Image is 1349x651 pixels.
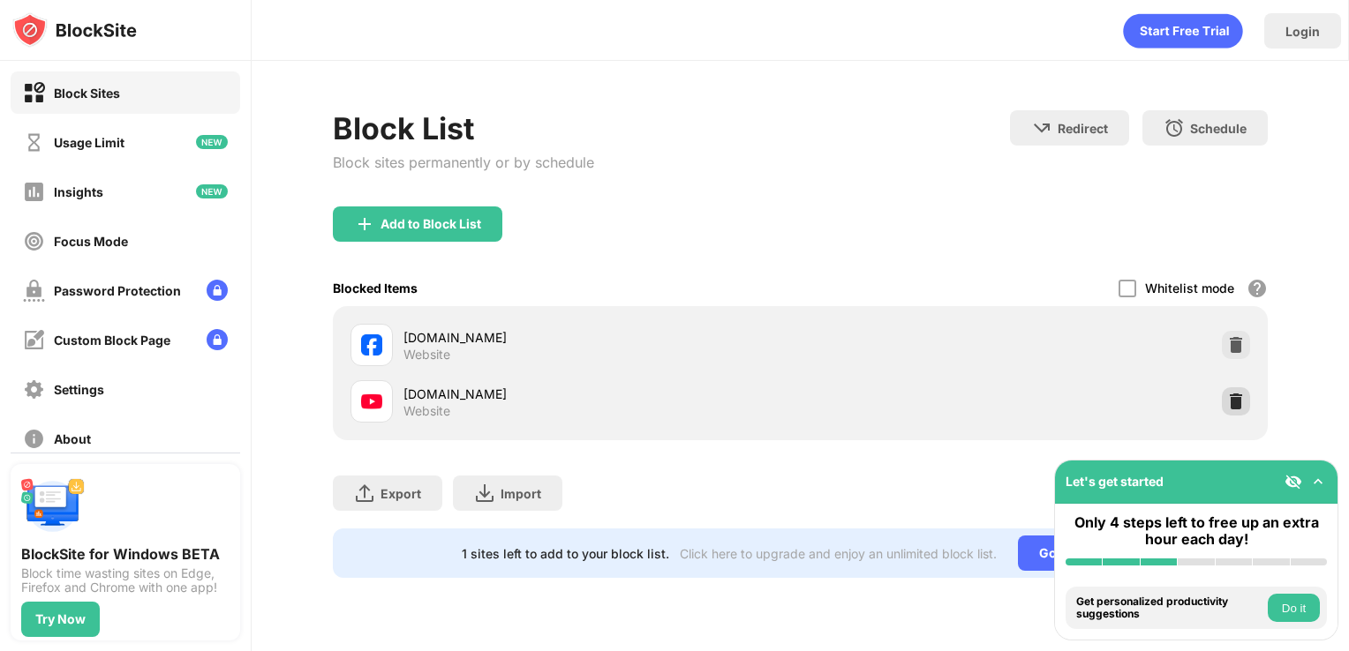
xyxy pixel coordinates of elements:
[23,378,45,400] img: settings-off.svg
[986,18,1331,198] iframe: Hộp thoại Đăng nhập bằng Google
[196,135,228,149] img: new-icon.svg
[12,12,137,48] img: logo-blocksite.svg
[1309,473,1327,490] img: omni-setup-toggle.svg
[23,230,45,252] img: focus-off.svg
[1018,535,1139,571] div: Go Unlimited
[333,110,594,146] div: Block List
[1145,281,1234,296] div: Whitelist mode
[1268,594,1320,622] button: Do it
[21,545,230,563] div: BlockSite for Windows BETA
[680,546,997,561] div: Click here to upgrade and enjoy an unlimited block list.
[403,385,801,403] div: [DOMAIN_NAME]
[23,329,45,351] img: customize-block-page-off.svg
[361,334,382,355] img: favicons
[54,234,128,249] div: Focus Mode
[21,475,85,538] img: push-desktop.svg
[1066,474,1164,489] div: Let's get started
[23,131,45,153] img: time-usage-off.svg
[54,283,181,298] div: Password Protection
[23,280,45,302] img: password-protection-off.svg
[333,153,594,171] div: Block sites permanently or by schedule
[1076,595,1263,621] div: Get personalized productivity suggestions
[403,347,450,363] div: Website
[35,612,86,626] div: Try Now
[23,181,45,203] img: insights-off.svg
[462,546,669,561] div: 1 sites left to add to your block list.
[381,486,421,501] div: Export
[54,86,120,101] div: Block Sites
[196,184,228,198] img: new-icon.svg
[54,431,91,446] div: About
[361,391,382,412] img: favicons
[403,403,450,419] div: Website
[23,82,45,104] img: block-on.svg
[333,281,418,296] div: Blocked Items
[54,184,103,199] div: Insights
[501,486,541,501] div: Import
[54,382,104,397] div: Settings
[1066,514,1327,548] div: Only 4 steps left to free up an extra hour each day!
[207,329,228,350] img: lock-menu.svg
[381,217,481,231] div: Add to Block List
[1123,13,1243,49] div: animation
[207,280,228,301] img: lock-menu.svg
[1285,473,1302,490] img: eye-not-visible.svg
[403,328,801,347] div: [DOMAIN_NAME]
[54,333,170,348] div: Custom Block Page
[21,566,230,595] div: Block time wasting sites on Edge, Firefox and Chrome with one app!
[23,428,45,450] img: about-off.svg
[54,135,124,150] div: Usage Limit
